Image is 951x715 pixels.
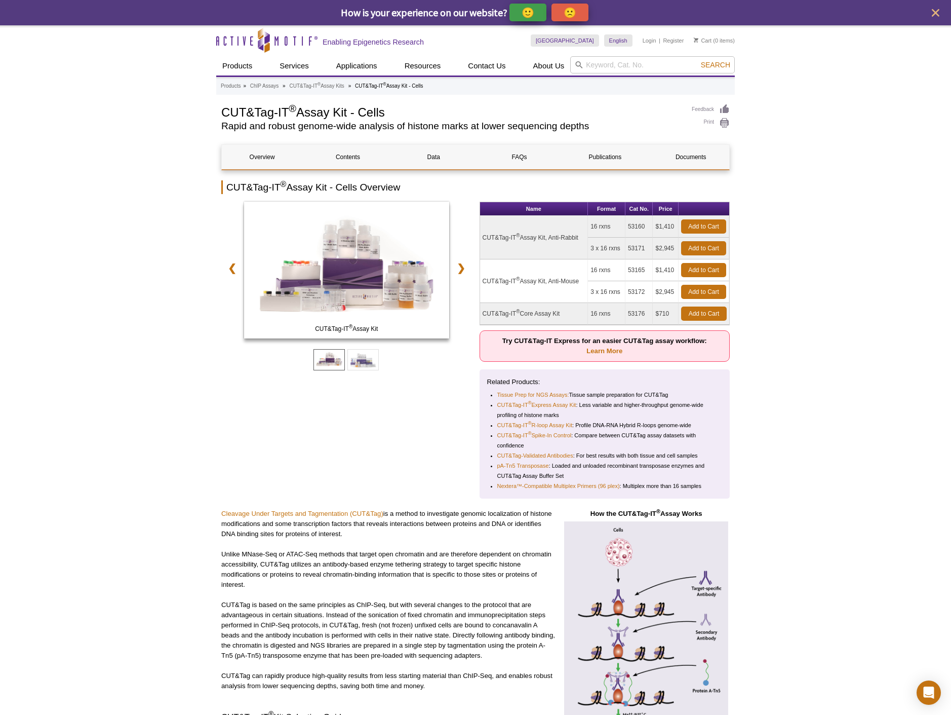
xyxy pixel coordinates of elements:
[564,6,576,19] p: 🙁
[497,461,549,471] a: pA-Tn5 Transposase
[681,241,726,255] a: Add to Cart
[497,400,576,410] a: CUT&Tag-IT®Express Assay Kit
[273,56,315,76] a: Services
[692,104,730,115] a: Feedback
[588,259,625,281] td: 16 rxns
[565,145,645,169] a: Publications
[283,83,286,89] li: »
[221,510,383,517] a: Cleavage Under Targets and Tagmentation (CUT&Tag)
[221,671,555,691] p: CUT&Tag can rapidly produce high-quality results from less starting material than ChIP-Seq, and e...
[323,37,424,47] h2: Enabling Epigenetics Research
[250,82,279,91] a: ChIP Assays
[681,307,727,321] a: Add to Cart
[348,83,351,89] li: »
[588,202,625,216] th: Format
[625,238,653,259] td: 53171
[221,180,730,194] h2: CUT&Tag-IT Assay Kit - Cells Overview
[244,202,449,342] a: CUT&Tag-IT Assay Kit
[480,303,588,325] td: CUT&Tag-IT Core Assay Kit
[497,390,569,400] a: Tissue Prep for NGS Assays:
[528,421,532,426] sup: ®
[497,481,714,491] li: : Multiplex more than 16 samples
[681,263,726,277] a: Add to Cart
[516,309,520,314] sup: ®
[318,82,321,87] sup: ®
[480,202,588,216] th: Name
[341,6,507,19] span: How is your experience on our website?
[216,56,258,76] a: Products
[653,238,679,259] td: $2,945
[480,259,588,303] td: CUT&Tag-IT Assay Kit, Anti-Mouse
[651,145,731,169] a: Documents
[588,281,625,303] td: 3 x 16 rxns
[221,256,243,280] a: ❮
[663,37,684,44] a: Register
[244,202,449,338] img: CUT&Tag-IT Assay Kit
[289,103,296,114] sup: ®
[497,430,572,440] a: CUT&Tag-IT®Spike-In Control
[656,508,660,514] sup: ®
[383,82,386,87] sup: ®
[450,256,472,280] a: ❯
[289,82,344,91] a: CUT&Tag-IT®Assay Kits
[221,122,682,131] h2: Rapid and robust genome-wide analysis of histone marks at lower sequencing depths
[692,118,730,129] a: Print
[497,430,714,450] li: : Compare between CUT&Tag assay datasets with confidence
[497,481,620,491] a: Nextera™-Compatible Multiplex Primers (96 plex)
[243,83,246,89] li: »
[929,7,942,19] button: close
[497,461,714,481] li: : Loaded and unloaded recombinant transposase enzymes and CUT&Tag Assay Buffer Set
[393,145,474,169] a: Data
[653,202,679,216] th: Price
[516,276,520,282] sup: ®
[625,216,653,238] td: 53160
[497,450,714,461] li: : For best results with both tissue and cell samples
[479,145,560,169] a: FAQs
[528,431,532,436] sup: ®
[694,37,698,43] img: Your Cart
[399,56,447,76] a: Resources
[681,219,726,234] a: Add to Cart
[221,549,555,590] p: Unlike MNase-Seq or ATAC-Seq methods that target open chromatin and are therefore dependent on ch...
[462,56,511,76] a: Contact Us
[570,56,735,73] input: Keyword, Cat. No.
[497,420,573,430] a: CUT&Tag-IT®R-loop Assay Kit
[588,303,625,325] td: 16 rxns
[653,303,679,325] td: $710
[487,377,723,387] p: Related Products:
[588,238,625,259] td: 3 x 16 rxns
[307,145,388,169] a: Contents
[694,37,711,44] a: Cart
[527,56,571,76] a: About Us
[643,37,656,44] a: Login
[586,347,622,355] a: Learn More
[625,281,653,303] td: 53172
[653,216,679,238] td: $1,410
[917,681,941,705] div: Open Intercom Messenger
[681,285,726,299] a: Add to Cart
[694,34,735,47] li: (0 items)
[221,600,555,661] p: CUT&Tag is based on the same principles as ChIP-Seq, but with several changes to the protocol tha...
[221,82,241,91] a: Products
[221,104,682,119] h1: CUT&Tag-IT Assay Kit - Cells
[221,509,555,539] p: is a method to investigate genomic localization of histone modifications and some transcription f...
[355,83,423,89] li: CUT&Tag-IT Assay Kit - Cells
[246,324,447,334] span: CUT&Tag-IT Assay Kit
[531,34,599,47] a: [GEOGRAPHIC_DATA]
[701,61,730,69] span: Search
[604,34,632,47] a: English
[330,56,383,76] a: Applications
[497,450,573,461] a: CUT&Tag-Validated Antibodies
[653,259,679,281] td: $1,410
[698,60,733,69] button: Search
[528,401,532,406] sup: ®
[588,216,625,238] td: 16 rxns
[516,233,520,238] sup: ®
[349,324,352,329] sup: ®
[497,400,714,420] li: : Less variable and higher-throughput genome-wide profiling of histone marks
[497,390,714,400] li: Tissue sample preparation for CUT&Tag
[625,202,653,216] th: Cat No.
[502,337,707,355] strong: Try CUT&Tag-IT Express for an easier CUT&Tag assay workflow:
[222,145,302,169] a: Overview
[653,281,679,303] td: $2,945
